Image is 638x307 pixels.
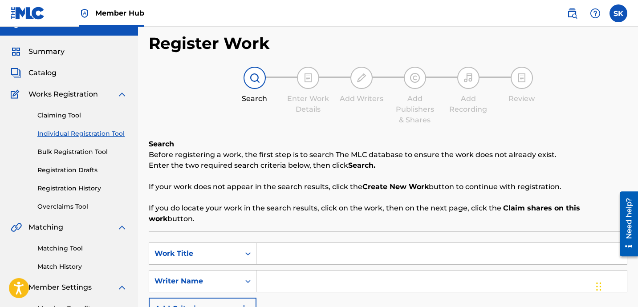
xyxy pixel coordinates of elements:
[303,73,313,83] img: step indicator icon for Enter Work Details
[11,68,57,78] a: CatalogCatalog
[586,4,604,22] div: Help
[410,73,420,83] img: step indicator icon for Add Publishers & Shares
[117,282,127,293] img: expand
[79,8,90,19] img: Top Rightsholder
[590,8,601,19] img: help
[11,68,21,78] img: Catalog
[249,73,260,83] img: step indicator icon for Search
[37,202,127,211] a: Overclaims Tool
[500,93,544,104] div: Review
[613,188,638,260] iframe: Resource Center
[37,262,127,271] a: Match History
[28,68,57,78] span: Catalog
[463,73,474,83] img: step indicator icon for Add Recording
[149,203,627,224] p: If you do locate your work in the search results, click on the work, then on the next page, click...
[28,222,63,233] span: Matching
[339,93,384,104] div: Add Writers
[37,129,127,138] a: Individual Registration Tool
[610,4,627,22] div: User Menu
[516,73,527,83] img: step indicator icon for Review
[149,160,627,171] p: Enter the two required search criteria below, then click
[37,184,127,193] a: Registration History
[28,282,92,293] span: Member Settings
[37,244,127,253] a: Matching Tool
[11,46,21,57] img: Summary
[393,93,437,125] div: Add Publishers & Shares
[362,182,429,191] strong: Create New Work
[37,166,127,175] a: Registration Drafts
[11,7,45,20] img: MLC Logo
[11,89,22,100] img: Works Registration
[149,149,627,160] p: Before registering a work, the first step is to search The MLC database to ensure the work does n...
[232,93,277,104] div: Search
[28,46,65,57] span: Summary
[446,93,491,115] div: Add Recording
[348,161,375,170] strong: Search.
[154,276,235,287] div: Writer Name
[567,8,577,19] img: search
[28,89,98,100] span: Works Registration
[596,273,601,300] div: Drag
[286,93,330,115] div: Enter Work Details
[11,46,65,57] a: SummarySummary
[117,222,127,233] img: expand
[37,147,127,157] a: Bulk Registration Tool
[95,8,144,18] span: Member Hub
[149,140,174,148] b: Search
[149,182,627,192] p: If your work does not appear in the search results, click the button to continue with registration.
[356,73,367,83] img: step indicator icon for Add Writers
[11,222,22,233] img: Matching
[593,264,638,307] iframe: Chat Widget
[563,4,581,22] a: Public Search
[37,111,127,120] a: Claiming Tool
[154,248,235,259] div: Work Title
[117,89,127,100] img: expand
[149,33,270,53] h2: Register Work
